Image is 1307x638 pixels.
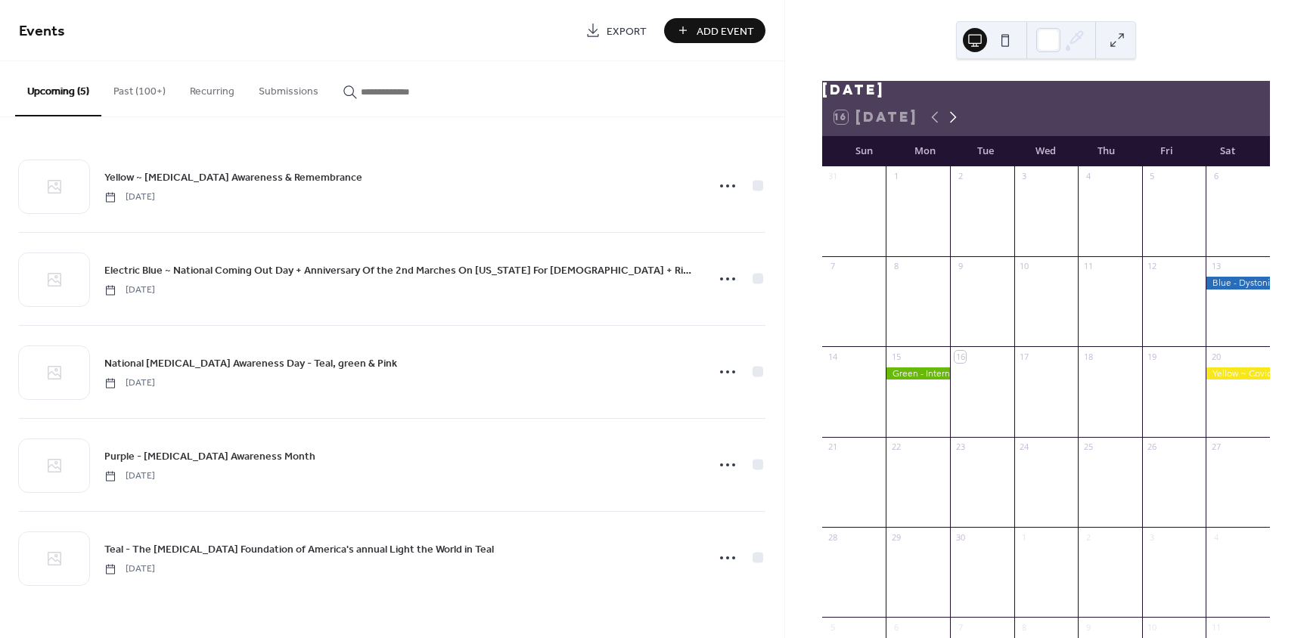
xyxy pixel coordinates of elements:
[104,540,494,558] a: Teal - The [MEDICAL_DATA] Foundation of America's annual Light the World in Teal
[1019,261,1030,272] div: 10
[1019,621,1030,633] div: 8
[955,621,966,633] div: 7
[664,18,765,43] button: Add Event
[1019,441,1030,453] div: 24
[104,448,315,465] a: Purple - [MEDICAL_DATA] Awareness Month
[955,351,966,362] div: 16
[104,376,155,390] span: [DATE]
[104,169,362,186] a: Yellow ~ [MEDICAL_DATA] Awareness & Remembrance
[607,23,647,39] span: Export
[574,18,658,43] a: Export
[1019,351,1030,362] div: 17
[104,283,155,297] span: [DATE]
[104,542,494,558] span: Teal - The [MEDICAL_DATA] Foundation of America's annual Light the World in Teal
[827,351,838,362] div: 14
[827,441,838,453] div: 21
[1210,531,1222,543] div: 4
[827,171,838,182] div: 31
[955,441,966,453] div: 23
[1137,136,1197,166] div: Fri
[1147,531,1158,543] div: 3
[890,351,902,362] div: 15
[1147,351,1158,362] div: 19
[895,136,955,166] div: Mon
[955,261,966,272] div: 9
[104,170,362,186] span: Yellow ~ [MEDICAL_DATA] Awareness & Remembrance
[1210,261,1222,272] div: 13
[955,171,966,182] div: 2
[104,262,697,279] a: Electric Blue ~ National Coming Out Day + Anniversary Of the 2nd Marches On [US_STATE] For [DEMOG...
[827,621,838,633] div: 5
[890,621,902,633] div: 6
[247,61,331,115] button: Submissions
[1016,136,1076,166] div: Wed
[1019,171,1030,182] div: 3
[890,441,902,453] div: 22
[1147,261,1158,272] div: 12
[1082,621,1094,633] div: 9
[834,136,895,166] div: Sun
[1210,621,1222,633] div: 11
[1147,171,1158,182] div: 5
[955,531,966,543] div: 30
[104,356,397,372] span: National [MEDICAL_DATA] Awareness Day - Teal, green & Pink
[1210,171,1222,182] div: 6
[1082,441,1094,453] div: 25
[822,81,1270,99] div: [DATE]
[1082,351,1094,362] div: 18
[1082,531,1094,543] div: 2
[890,171,902,182] div: 1
[890,531,902,543] div: 29
[104,562,155,576] span: [DATE]
[1082,261,1094,272] div: 11
[19,17,65,46] span: Events
[827,261,838,272] div: 7
[697,23,754,39] span: Add Event
[1076,136,1137,166] div: Thu
[104,190,155,204] span: [DATE]
[886,367,950,380] div: Green - International Myotonic Dystrophy Day
[1210,441,1222,453] div: 27
[101,61,178,115] button: Past (100+)
[1147,621,1158,633] div: 10
[1019,531,1030,543] div: 1
[1206,367,1270,380] div: Yellow ~ Covid Awareness & Remembrance
[1197,136,1258,166] div: Sat
[1210,351,1222,362] div: 20
[104,449,315,465] span: Purple - [MEDICAL_DATA] Awareness Month
[827,531,838,543] div: 28
[104,263,697,279] span: Electric Blue ~ National Coming Out Day + Anniversary Of the 2nd Marches On [US_STATE] For [DEMOG...
[1147,441,1158,453] div: 26
[1082,171,1094,182] div: 4
[890,261,902,272] div: 8
[178,61,247,115] button: Recurring
[104,355,397,372] a: National [MEDICAL_DATA] Awareness Day - Teal, green & Pink
[104,469,155,483] span: [DATE]
[955,136,1016,166] div: Tue
[1206,277,1270,290] div: Blue - Dystonia Awareness Month
[15,61,101,116] button: Upcoming (5)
